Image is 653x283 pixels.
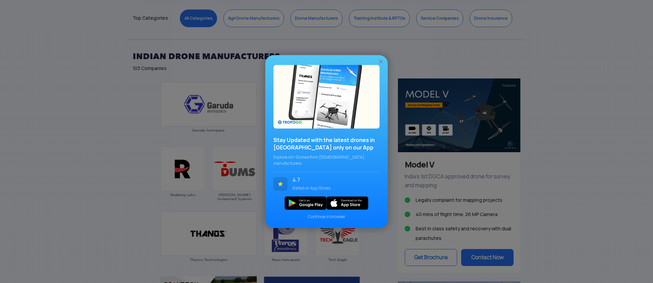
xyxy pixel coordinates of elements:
[273,214,380,220] span: Continue in browser
[292,185,374,191] span: Rated on App Stores
[292,177,374,183] span: 4.7
[378,58,384,65] img: ic_close.png
[326,196,368,210] img: ios_new.svg
[273,177,287,191] img: ic_star.svg
[273,137,380,152] h3: Stay Updated with the latest drones in [GEOGRAPHIC_DATA] only on our App
[273,65,380,128] img: bg_popupecosystem.png
[273,154,380,166] span: Explore 40+ Drones from [DEMOGRAPHIC_DATA] manufacturers
[285,196,326,210] img: img_playstore.png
